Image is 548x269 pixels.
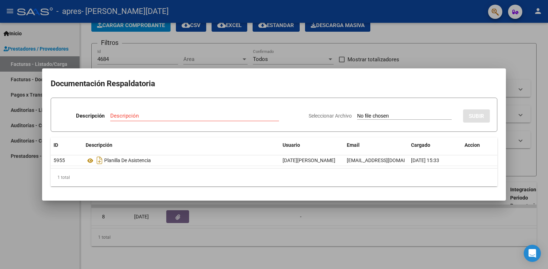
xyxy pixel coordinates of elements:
div: Open Intercom Messenger [524,245,541,262]
span: ID [54,142,58,148]
span: Seleccionar Archivo [309,113,352,119]
span: SUBIR [469,113,484,119]
span: Descripción [86,142,112,148]
span: Accion [465,142,480,148]
span: Email [347,142,360,148]
span: [EMAIL_ADDRESS][DOMAIN_NAME] [347,157,426,163]
button: SUBIR [463,109,490,123]
div: Planilla De Asistencia [86,155,277,166]
datatable-header-cell: Email [344,138,408,153]
datatable-header-cell: Descripción [83,138,280,153]
span: [DATE][PERSON_NAME] [283,157,335,163]
datatable-header-cell: Cargado [408,138,462,153]
div: 1 total [51,169,497,186]
datatable-header-cell: Accion [462,138,497,153]
span: 5955 [54,157,65,163]
h2: Documentación Respaldatoria [51,77,497,90]
span: Usuario [283,142,300,148]
i: Descargar documento [95,155,104,166]
datatable-header-cell: Usuario [280,138,344,153]
datatable-header-cell: ID [51,138,83,153]
span: [DATE] 15:33 [411,157,439,163]
span: Cargado [411,142,430,148]
p: Descripción [76,112,105,120]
